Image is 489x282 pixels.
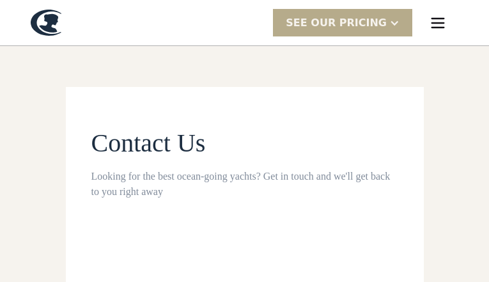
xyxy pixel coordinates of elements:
div: menu [417,3,458,43]
span: Contact Us [91,129,206,157]
div: SEE Our Pricing [286,15,387,31]
a: home [31,10,61,36]
div: SEE Our Pricing [273,9,412,36]
div: Looking for the best ocean-going yachts? Get in touch and we'll get back to you right away [91,169,398,200]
